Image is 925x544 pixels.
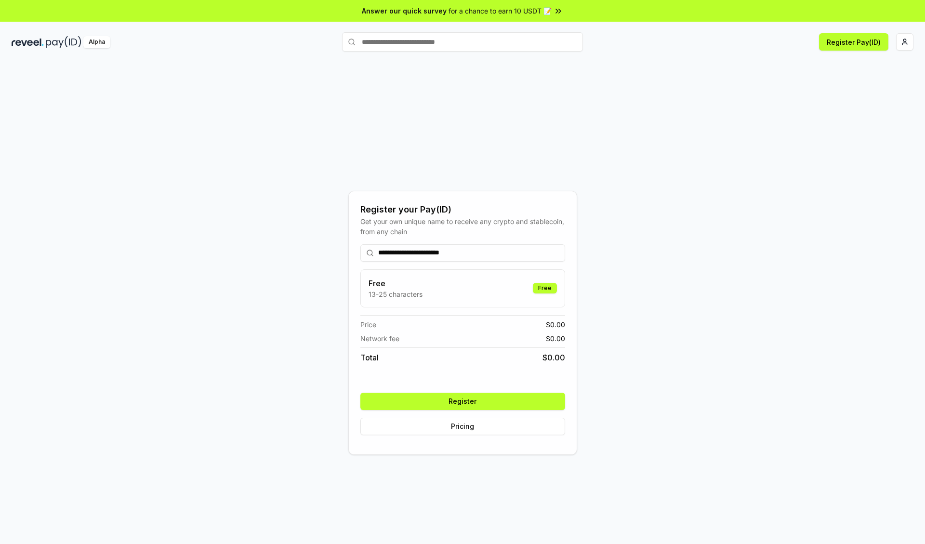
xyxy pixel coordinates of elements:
[546,333,565,344] span: $ 0.00
[360,418,565,435] button: Pricing
[360,203,565,216] div: Register your Pay(ID)
[546,319,565,330] span: $ 0.00
[360,319,376,330] span: Price
[533,283,557,293] div: Free
[449,6,552,16] span: for a chance to earn 10 USDT 📝
[369,289,423,299] p: 13-25 characters
[360,216,565,237] div: Get your own unique name to receive any crypto and stablecoin, from any chain
[542,352,565,363] span: $ 0.00
[83,36,110,48] div: Alpha
[360,352,379,363] span: Total
[819,33,888,51] button: Register Pay(ID)
[369,278,423,289] h3: Free
[360,393,565,410] button: Register
[12,36,44,48] img: reveel_dark
[46,36,81,48] img: pay_id
[362,6,447,16] span: Answer our quick survey
[360,333,399,344] span: Network fee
